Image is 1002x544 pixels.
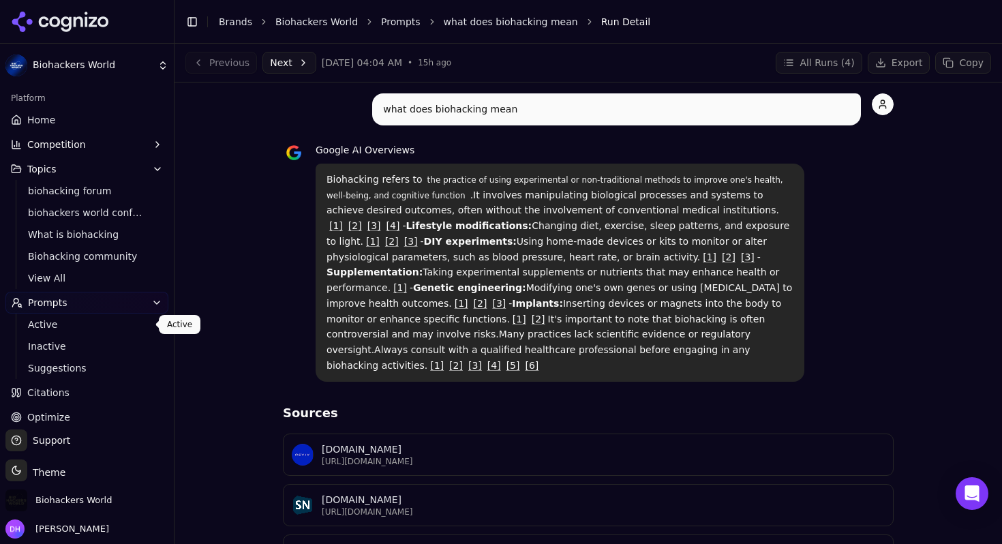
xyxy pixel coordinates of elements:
[5,489,27,511] img: Biohackers World
[404,236,418,247] a: [3]
[322,456,885,467] p: [URL][DOMAIN_NAME]
[28,228,147,241] span: What is biohacking
[418,57,451,68] span: 15h ago
[27,386,70,399] span: Citations
[5,292,168,314] button: Prompts
[22,225,152,244] a: What is biohacking
[776,52,862,74] button: All Runs (4)
[22,181,152,200] a: biohacking forum
[22,203,152,222] a: biohackers world conference
[393,282,407,293] a: [1]
[424,236,517,247] strong: DIY experiments:
[601,15,651,29] span: Run Detail
[283,434,894,476] a: revivme.com faviconR[DOMAIN_NAME][URL][DOMAIN_NAME]
[292,444,313,466] img: revivme.com favicon
[5,519,25,539] img: Dmytro Horbyk
[275,15,358,29] a: Biohackers World
[513,314,526,324] a: [1]
[27,467,65,478] span: Theme
[444,15,578,29] a: what does biohacking mean
[219,16,252,27] a: Brands
[741,252,755,262] a: [3]
[35,494,112,507] span: Biohackers World
[385,236,399,247] a: [2]
[5,55,27,76] img: Biohackers World
[22,247,152,266] a: Biohacking community
[386,220,400,231] a: [4]
[28,318,147,331] span: Active
[327,267,423,277] strong: Supplementation:
[5,519,109,539] button: Open user button
[27,162,57,176] span: Topics
[367,220,381,231] a: [3]
[28,250,147,263] span: Biohacking community
[316,145,414,155] span: Google AI Overviews
[383,102,850,117] p: what does biohacking mean
[283,484,894,526] a: link.springer.com favicon[DOMAIN_NAME][URL][DOMAIN_NAME]
[22,337,152,356] a: Inactive
[27,113,55,127] span: Home
[219,15,964,29] nav: breadcrumb
[413,282,526,293] strong: Genetic engineering:
[22,359,152,378] a: Suggestions
[5,134,168,155] button: Competition
[22,269,152,288] a: View All
[487,360,501,371] a: [4]
[492,298,506,309] a: [3]
[28,184,147,198] span: biohacking forum
[28,296,67,309] span: Prompts
[292,494,314,516] img: link.springer.com favicon
[5,158,168,180] button: Topics
[283,404,894,423] h3: Sources
[5,109,168,131] a: Home
[703,252,716,262] a: [1]
[408,57,412,68] span: •
[322,442,885,456] p: [DOMAIN_NAME]
[525,360,538,371] a: [6]
[468,360,482,371] a: [3]
[455,298,468,309] a: [1]
[262,52,316,74] button: Next
[5,489,112,511] button: Open organization switcher
[28,271,147,285] span: View All
[313,444,318,466] span: R
[868,52,930,74] button: Export
[329,220,343,231] a: [1]
[381,15,421,29] a: Prompts
[449,360,463,371] a: [2]
[28,206,147,220] span: biohackers world conference
[322,56,402,70] span: [DATE] 04:04 AM
[28,361,147,375] span: Suggestions
[327,173,783,202] code: the practice of using experimental or non-traditional methods to improve one's health, well-being...
[22,315,152,334] a: Active
[327,172,793,374] p: Biohacking refers to .It involves manipulating biological processes and systems to achieve desire...
[348,220,362,231] a: [2]
[27,410,70,424] span: Optimize
[722,252,735,262] a: [2]
[27,434,70,447] span: Support
[512,298,563,309] strong: Implants:
[27,138,86,151] span: Competition
[474,298,487,309] a: [2]
[5,382,168,404] a: Citations
[322,493,885,507] p: [DOMAIN_NAME]
[5,406,168,428] a: Optimize
[28,339,147,353] span: Inactive
[366,236,380,247] a: [1]
[506,360,520,371] a: [5]
[406,220,532,231] strong: Lifestyle modifications:
[532,314,545,324] a: [2]
[956,477,988,510] div: Open Intercom Messenger
[30,523,109,535] span: [PERSON_NAME]
[167,319,192,330] p: Active
[322,507,885,517] p: [URL][DOMAIN_NAME]
[935,52,991,74] button: Copy
[5,87,168,109] div: Platform
[33,59,152,72] span: Biohackers World
[430,360,444,371] a: [1]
